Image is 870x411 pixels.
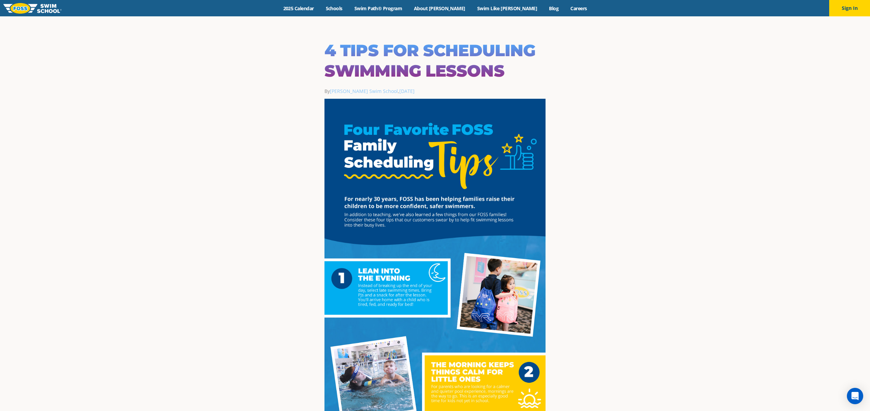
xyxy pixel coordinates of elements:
[847,388,863,404] div: Open Intercom Messenger
[348,5,408,12] a: Swim Path® Program
[471,5,543,12] a: Swim Like [PERSON_NAME]
[277,5,320,12] a: 2025 Calendar
[398,88,415,94] span: ,
[324,88,398,94] span: By
[330,88,398,94] a: [PERSON_NAME] Swim School
[543,5,565,12] a: Blog
[3,3,62,14] img: FOSS Swim School Logo
[408,5,471,12] a: About [PERSON_NAME]
[324,40,546,81] h1: 4 Tips for Scheduling Swimming Lessons
[399,88,415,94] a: [DATE]
[565,5,593,12] a: Careers
[320,5,348,12] a: Schools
